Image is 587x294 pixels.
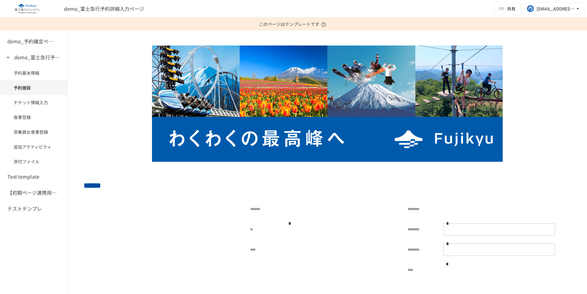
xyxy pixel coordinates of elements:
button: 共有 [495,2,521,15]
span: 予約基本情報 [14,70,54,76]
span: チケット情報入力 [14,99,54,106]
div: [EMAIL_ADDRESS][DOMAIN_NAME] [537,5,575,13]
span: 食事登録 [14,114,54,121]
span: 追加アクティビティ [14,143,54,150]
h6: テストテンプレ [7,205,42,213]
span: demo_富士急行予約詳細入力ページ [64,5,144,12]
h6: 【初期ページ連携用】SFAの会社から連携 [7,189,57,197]
img: aBYkLqpyozxcRUIzwTbdsAeJVhA2zmrFK2AAxN90RDr [152,46,503,162]
button: [EMAIL_ADDRESS][DOMAIN_NAME] [523,2,585,15]
span: 共有 [507,5,516,12]
h6: demo_富士急行予約詳細入力ページ [14,54,63,62]
p: このページはテンプレートです [259,18,328,30]
span: 添乗員お食事登録 [14,129,54,135]
span: 予約施設 [14,84,54,91]
h6: Test template [7,173,39,181]
h6: demo_予約確定ページ [7,38,57,46]
span: 添付ファイル [14,158,54,165]
img: eQeGXtYPV2fEKIA3pizDiVdzO5gJTl2ahLbsPaD2E4R [7,4,47,14]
